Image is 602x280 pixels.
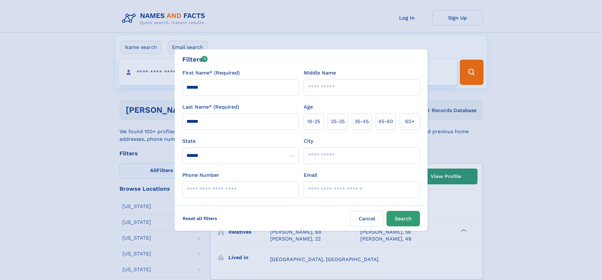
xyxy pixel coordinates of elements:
[182,103,239,111] label: Last Name* (Required)
[331,118,345,125] span: 25‑35
[405,118,415,125] span: 60+
[304,137,313,145] label: City
[179,211,221,226] label: Reset all filters
[182,171,219,179] label: Phone Number
[355,118,369,125] span: 35‑45
[182,69,240,77] label: First Name* (Required)
[304,103,313,111] label: Age
[386,211,420,226] button: Search
[307,118,320,125] span: 18‑25
[304,171,317,179] label: Email
[182,55,208,64] div: Filters
[378,118,393,125] span: 45‑60
[350,211,384,226] label: Cancel
[182,137,299,145] label: State
[304,69,336,77] label: Middle Name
